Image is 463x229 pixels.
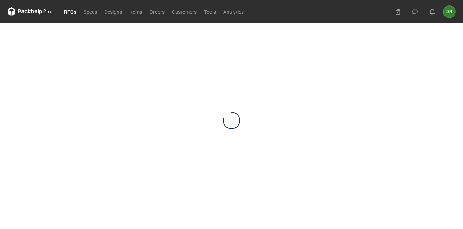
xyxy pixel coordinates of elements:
a: Items [126,7,146,16]
a: Customers [168,7,200,16]
a: Orders [146,7,168,16]
a: Analytics [220,7,247,16]
a: Designs [101,7,126,16]
div: Dawid Nowak [443,6,455,18]
a: RFQs [60,7,80,16]
button: DN [443,6,455,18]
svg: Packhelp Pro [8,7,51,16]
a: Tools [200,7,220,16]
a: Specs [80,7,101,16]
